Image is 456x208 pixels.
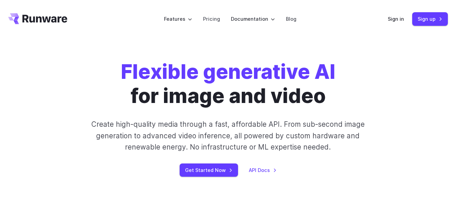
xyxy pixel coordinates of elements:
[231,15,275,23] label: Documentation
[180,163,238,177] a: Get Started Now
[87,119,369,153] p: Create high-quality media through a fast, affordable API. From sub-second image generation to adv...
[121,59,335,84] strong: Flexible generative AI
[8,13,67,24] a: Go to /
[286,15,296,23] a: Blog
[164,15,192,23] label: Features
[249,166,277,174] a: API Docs
[412,12,448,25] a: Sign up
[388,15,404,23] a: Sign in
[203,15,220,23] a: Pricing
[121,60,335,108] h1: for image and video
